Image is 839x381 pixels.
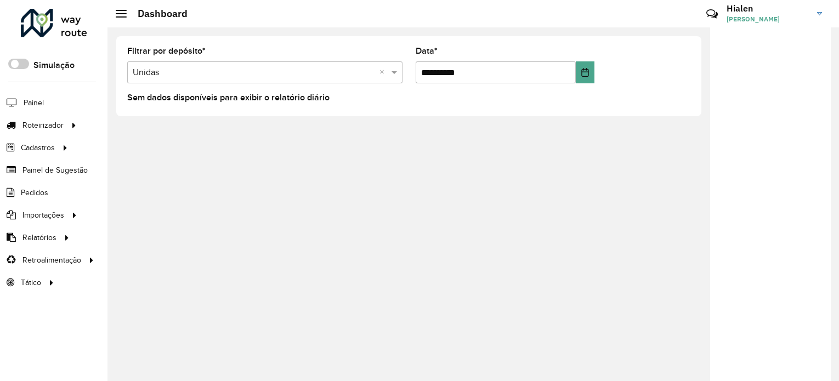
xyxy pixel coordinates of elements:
span: Cadastros [21,142,55,153]
span: Pedidos [21,187,48,198]
span: Importações [22,209,64,221]
label: Sem dados disponíveis para exibir o relatório diário [127,91,330,104]
label: Simulação [33,59,75,72]
label: Data [416,44,438,58]
span: Painel [24,97,44,109]
span: [PERSON_NAME] [727,14,809,24]
h2: Dashboard [127,8,188,20]
button: Choose Date [576,61,594,83]
span: Tático [21,277,41,288]
h3: Hialen [727,3,809,14]
span: Painel de Sugestão [22,164,88,176]
span: Relatórios [22,232,56,243]
span: Clear all [379,66,389,79]
label: Filtrar por depósito [127,44,206,58]
a: Contato Rápido [700,2,724,26]
span: Retroalimentação [22,254,81,266]
span: Roteirizador [22,120,64,131]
